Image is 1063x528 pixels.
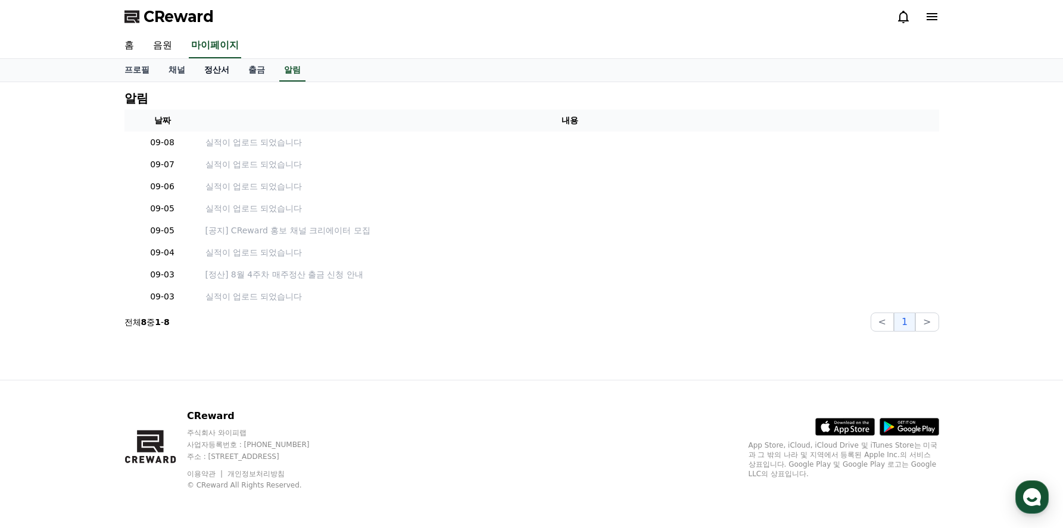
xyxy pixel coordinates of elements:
[155,317,161,327] strong: 1
[129,136,196,149] p: 09-08
[205,290,934,303] a: 실적이 업로드 되었습니다
[4,377,79,407] a: 홈
[129,290,196,303] p: 09-03
[144,33,182,58] a: 음원
[115,59,159,82] a: 프로필
[205,202,934,215] a: 실적이 업로드 되었습니다
[187,428,332,438] p: 주식회사 와이피랩
[124,7,214,26] a: CReward
[115,33,144,58] a: 홈
[187,440,332,449] p: 사업자등록번호 : [PHONE_NUMBER]
[129,158,196,171] p: 09-07
[189,33,241,58] a: 마이페이지
[227,470,285,478] a: 개인정보처리방침
[154,377,229,407] a: 설정
[749,440,939,479] p: App Store, iCloud, iCloud Drive 및 iTunes Store는 미국과 그 밖의 나라 및 지역에서 등록된 Apple Inc.의 서비스 상표입니다. Goo...
[205,136,934,149] a: 실적이 업로드 되었습니다
[129,246,196,259] p: 09-04
[144,7,214,26] span: CReward
[915,313,939,332] button: >
[187,470,225,478] a: 이용약관
[38,395,45,405] span: 홈
[129,180,196,193] p: 09-06
[201,110,939,132] th: 내용
[205,158,934,171] a: 실적이 업로드 되었습니다
[124,92,148,105] h4: 알림
[205,224,934,237] a: [공지] CReward 홍보 채널 크리에이터 모집
[187,452,332,461] p: 주소 : [STREET_ADDRESS]
[894,313,915,332] button: 1
[129,202,196,215] p: 09-05
[187,409,332,423] p: CReward
[124,316,170,328] p: 전체 중 -
[187,480,332,490] p: © CReward All Rights Reserved.
[159,59,195,82] a: 채널
[205,180,934,193] a: 실적이 업로드 되었습니다
[205,268,934,281] a: [정산] 8월 4주차 매주정산 출금 신청 안내
[184,395,198,405] span: 설정
[79,377,154,407] a: 대화
[129,224,196,237] p: 09-05
[195,59,239,82] a: 정산서
[141,317,147,327] strong: 8
[279,59,306,82] a: 알림
[239,59,275,82] a: 출금
[129,268,196,281] p: 09-03
[871,313,894,332] button: <
[109,396,123,405] span: 대화
[124,110,201,132] th: 날짜
[205,246,934,259] a: 실적이 업로드 되었습니다
[164,317,170,327] strong: 8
